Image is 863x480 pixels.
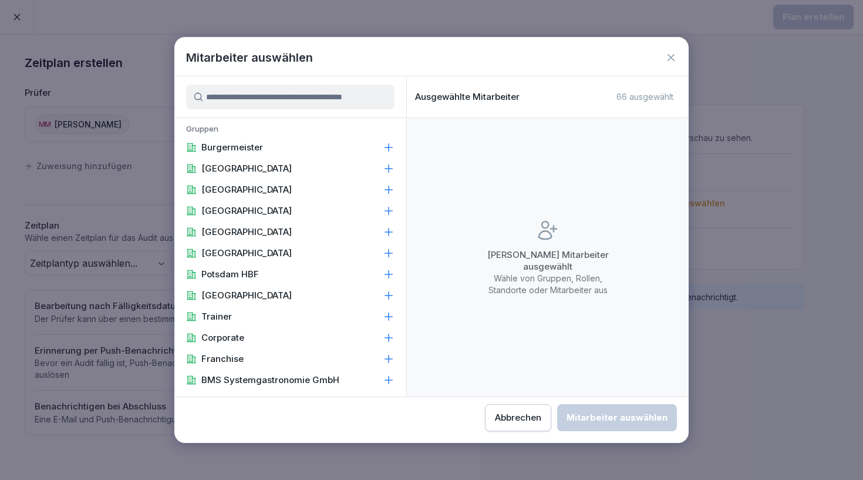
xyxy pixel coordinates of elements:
[415,92,520,102] p: Ausgewählte Mitarbeiter
[201,374,339,386] p: BMS Systemgastronomie GmbH
[616,92,673,102] p: 66 ausgewählt
[186,49,313,66] h1: Mitarbeiter auswählen
[477,273,618,296] p: Wähle von Gruppen, Rollen, Standorte oder Mitarbeiter aus
[201,332,244,344] p: Corporate
[201,290,292,301] p: [GEOGRAPHIC_DATA]
[495,411,541,424] div: Abbrechen
[174,124,406,137] p: Gruppen
[201,268,259,280] p: Potsdam HBF
[557,404,677,431] button: Mitarbeiter auswählen
[201,353,244,365] p: Franchise
[477,249,618,273] p: [PERSON_NAME] Mitarbeiter ausgewählt
[567,411,668,424] div: Mitarbeiter auswählen
[201,163,292,174] p: [GEOGRAPHIC_DATA]
[201,184,292,196] p: [GEOGRAPHIC_DATA]
[201,247,292,259] p: [GEOGRAPHIC_DATA]
[201,142,263,153] p: Burgermeister
[201,205,292,217] p: [GEOGRAPHIC_DATA]
[485,404,551,431] button: Abbrechen
[201,226,292,238] p: [GEOGRAPHIC_DATA]
[201,311,232,323] p: Trainer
